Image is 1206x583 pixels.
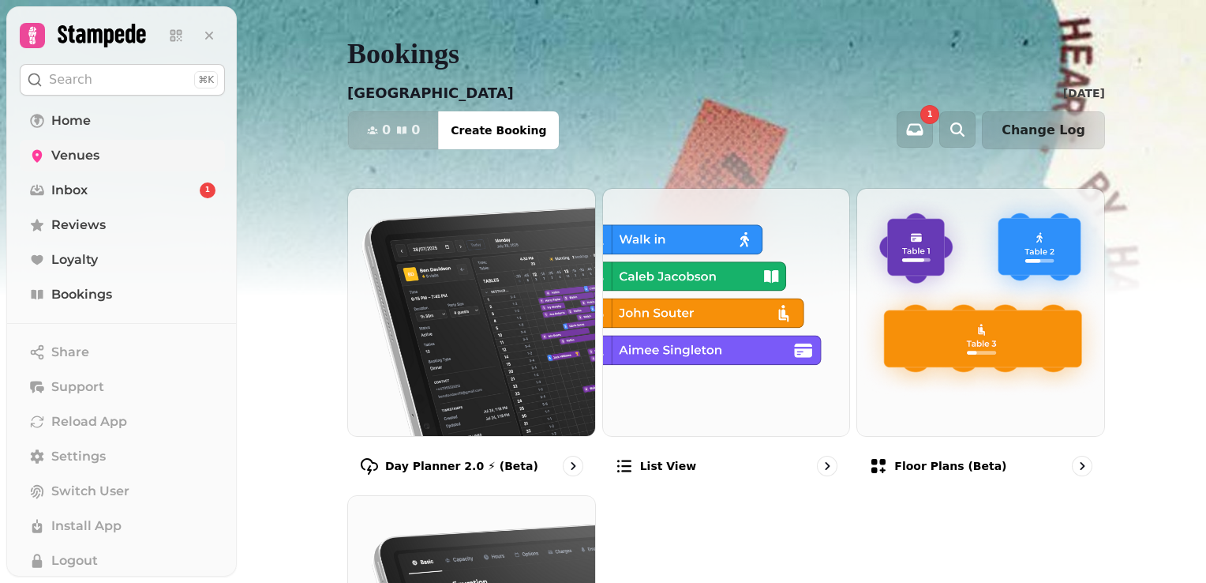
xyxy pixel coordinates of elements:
[51,412,127,431] span: Reload App
[348,111,439,149] button: 00
[603,189,850,436] img: List view
[20,476,225,507] button: Switch User
[347,188,596,489] a: Day Planner 2.0 ⚡ (Beta)Day Planner 2.0 ⚡ (Beta)
[51,343,89,362] span: Share
[49,70,92,89] p: Search
[20,441,225,472] a: Settings
[51,146,99,165] span: Venues
[857,189,1104,436] img: Floor Plans (beta)
[51,285,112,304] span: Bookings
[51,447,106,466] span: Settings
[20,105,225,137] a: Home
[20,140,225,171] a: Venues
[1074,458,1090,474] svg: go to
[640,458,696,474] p: List view
[20,244,225,276] a: Loyalty
[451,125,546,136] span: Create Booking
[411,124,420,137] span: 0
[894,458,1006,474] p: Floor Plans (beta)
[856,188,1105,489] a: Floor Plans (beta)Floor Plans (beta)
[348,189,595,436] img: Day Planner 2.0 ⚡ (Beta)
[565,458,581,474] svg: go to
[194,71,218,88] div: ⌘K
[927,111,933,118] span: 1
[51,517,122,536] span: Install App
[20,175,225,206] a: Inbox1
[20,64,225,96] button: Search⌘K
[347,82,514,104] p: [GEOGRAPHIC_DATA]
[51,378,104,397] span: Support
[982,111,1105,149] button: Change Log
[385,458,538,474] p: Day Planner 2.0 ⚡ (Beta)
[602,188,851,489] a: List viewList view
[51,181,88,200] span: Inbox
[819,458,835,474] svg: go to
[1063,85,1105,101] p: [DATE]
[51,216,106,235] span: Reviews
[1002,124,1085,137] span: Change Log
[20,209,225,241] a: Reviews
[51,250,98,269] span: Loyalty
[51,111,91,130] span: Home
[20,337,225,368] button: Share
[20,545,225,577] button: Logout
[205,185,210,196] span: 1
[20,371,225,403] button: Support
[51,482,129,501] span: Switch User
[20,510,225,542] button: Install App
[20,279,225,310] a: Bookings
[438,111,559,149] button: Create Booking
[20,406,225,438] button: Reload App
[382,124,391,137] span: 0
[51,551,98,570] span: Logout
